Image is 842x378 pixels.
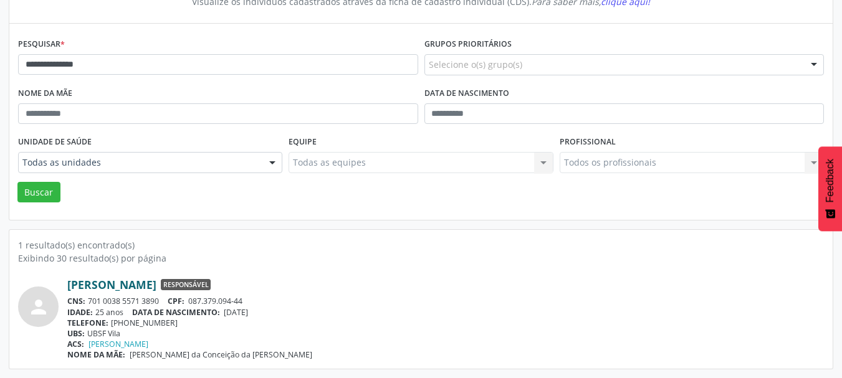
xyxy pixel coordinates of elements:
a: [PERSON_NAME] [67,278,156,291]
div: 701 0038 5571 3890 [67,296,824,306]
div: [PHONE_NUMBER] [67,318,824,328]
div: 25 anos [67,307,824,318]
span: CNS: [67,296,85,306]
span: UBS: [67,328,85,339]
button: Buscar [17,182,60,203]
label: Data de nascimento [424,84,509,103]
span: TELEFONE: [67,318,108,328]
div: UBSF Vila [67,328,824,339]
span: Responsável [161,279,211,290]
span: IDADE: [67,307,93,318]
label: Nome da mãe [18,84,72,103]
span: DATA DE NASCIMENTO: [132,307,220,318]
span: CPF: [168,296,184,306]
span: [PERSON_NAME] da Conceição da [PERSON_NAME] [130,349,312,360]
div: Exibindo 30 resultado(s) por página [18,252,824,265]
label: Unidade de saúde [18,133,92,152]
button: Feedback - Mostrar pesquisa [818,146,842,231]
i: person [27,296,50,318]
div: 1 resultado(s) encontrado(s) [18,239,824,252]
a: [PERSON_NAME] [89,339,148,349]
span: Feedback [825,159,836,202]
label: Equipe [289,133,317,152]
span: ACS: [67,339,84,349]
label: Profissional [560,133,616,152]
span: Todas as unidades [22,156,257,169]
span: Selecione o(s) grupo(s) [429,58,522,71]
span: NOME DA MÃE: [67,349,125,360]
label: Grupos prioritários [424,35,512,54]
label: Pesquisar [18,35,65,54]
span: [DATE] [224,307,248,318]
span: 087.379.094-44 [188,296,242,306]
